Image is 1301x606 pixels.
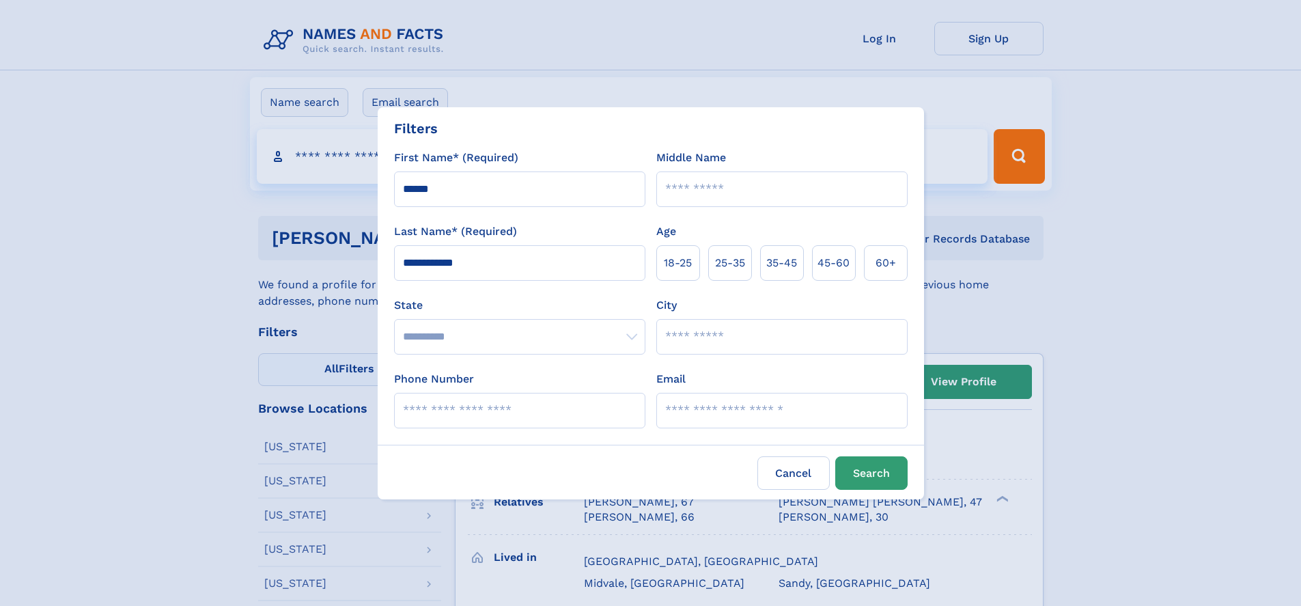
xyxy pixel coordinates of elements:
[656,297,677,314] label: City
[766,255,797,271] span: 35‑45
[835,456,908,490] button: Search
[757,456,830,490] label: Cancel
[394,118,438,139] div: Filters
[876,255,896,271] span: 60+
[656,223,676,240] label: Age
[715,255,745,271] span: 25‑35
[394,297,645,314] label: State
[656,150,726,166] label: Middle Name
[394,223,517,240] label: Last Name* (Required)
[394,371,474,387] label: Phone Number
[394,150,518,166] label: First Name* (Required)
[664,255,692,271] span: 18‑25
[817,255,850,271] span: 45‑60
[656,371,686,387] label: Email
